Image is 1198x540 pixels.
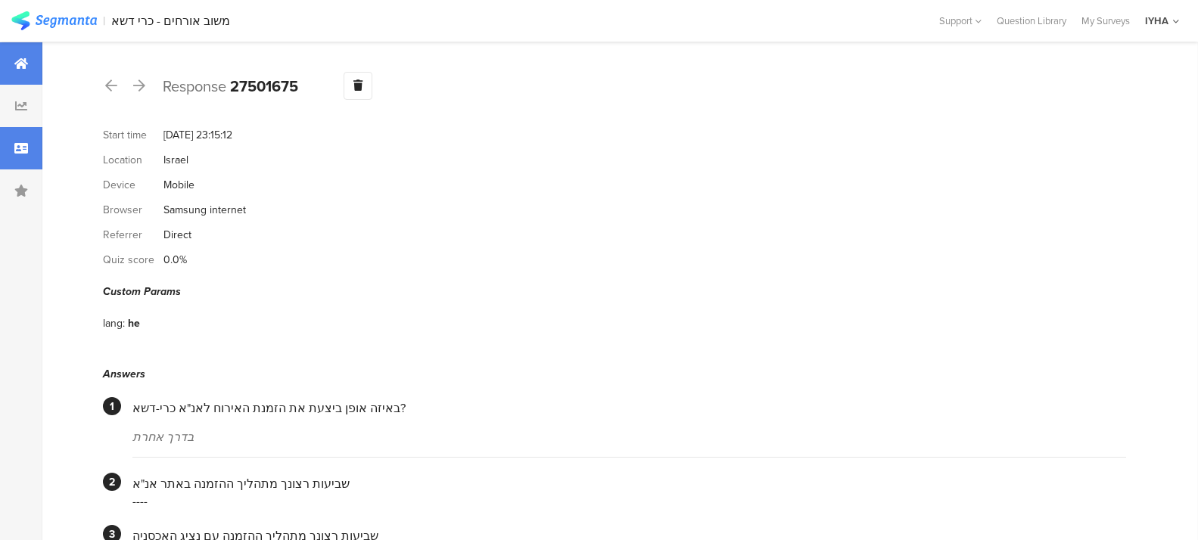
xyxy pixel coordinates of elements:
[103,177,163,193] div: Device
[163,127,232,143] div: [DATE] 23:15:12
[103,12,105,29] div: |
[132,492,1126,510] div: ----
[103,397,121,415] div: 1
[163,202,246,218] div: Samsung internet
[103,127,163,143] div: Start time
[230,75,298,98] b: 27501675
[103,202,163,218] div: Browser
[128,315,140,331] div: he
[103,252,163,268] div: Quiz score
[132,428,1126,445] div: בדרך אחרת
[939,9,982,33] div: Support
[989,14,1074,28] a: Question Library
[1074,14,1137,28] a: My Surveys
[103,284,1126,299] div: Custom Params
[103,227,163,243] div: Referrer
[163,177,194,193] div: Mobile
[163,75,226,98] span: Response
[1145,14,1168,28] div: IYHA
[11,11,97,30] img: segmanta logo
[163,227,191,243] div: Direct
[132,399,1126,417] div: באיזה אופן ביצעת את הזמנת האירוח לאנ"א כרי-דשא?
[103,473,121,491] div: 2
[103,315,128,331] div: lang:
[163,252,187,268] div: 0.0%
[163,152,188,168] div: Israel
[132,475,1126,492] div: שביעות רצונך מתהליך ההזמנה באתר אנ"א
[103,366,1126,382] div: Answers
[103,152,163,168] div: Location
[111,14,230,28] div: משוב אורחים - כרי דשא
